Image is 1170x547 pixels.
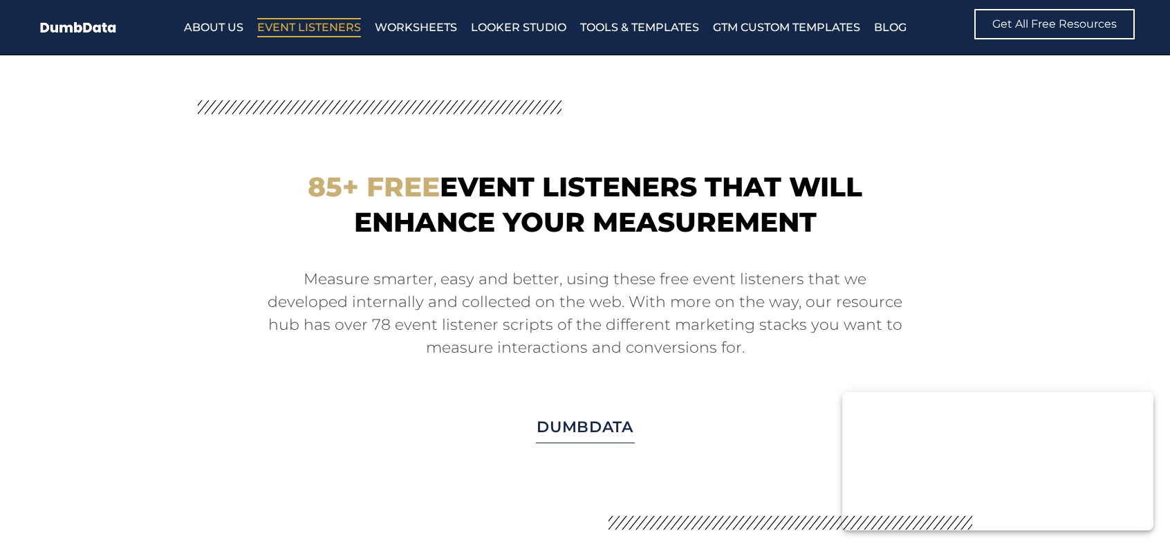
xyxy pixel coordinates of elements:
[713,18,860,37] a: GTM Custom Templates
[184,18,911,37] nav: Menu
[308,170,440,203] span: 85+ Free
[992,19,1117,30] span: Get All Free Resources
[239,169,931,239] h1: Event Listeners that will enhance your measurement
[375,18,457,37] a: Worksheets
[257,18,361,37] a: Event Listeners
[267,268,903,359] p: Measure smarter, easy and better, using these free event listeners that we developed internally a...
[974,9,1135,39] a: Get All Free Resources
[580,18,699,37] a: Tools & Templates
[205,418,965,438] h2: DumbData
[874,18,907,37] a: Blog
[184,18,243,37] a: About Us
[471,18,566,37] a: Looker Studio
